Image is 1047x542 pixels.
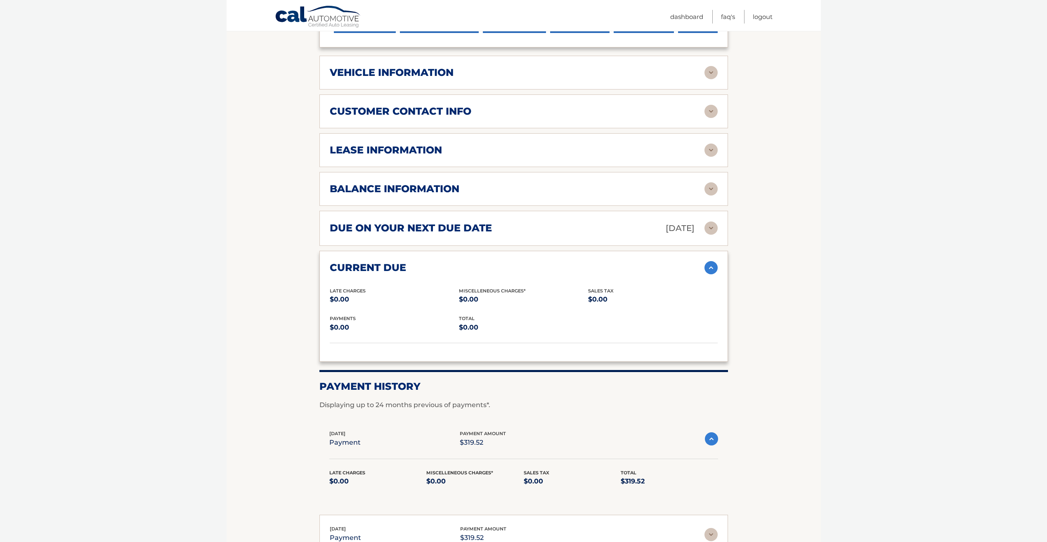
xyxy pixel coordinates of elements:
[330,66,454,79] h2: vehicle information
[329,476,427,487] p: $0.00
[704,66,718,79] img: accordion-rest.svg
[330,316,356,321] span: payments
[459,322,588,333] p: $0.00
[524,470,549,476] span: Sales Tax
[329,470,365,476] span: Late Charges
[426,470,493,476] span: Miscelleneous Charges*
[721,10,735,24] a: FAQ's
[524,476,621,487] p: $0.00
[330,526,346,532] span: [DATE]
[666,221,695,236] p: [DATE]
[275,5,362,29] a: Cal Automotive
[753,10,773,24] a: Logout
[330,262,406,274] h2: current due
[330,222,492,234] h2: due on your next due date
[329,437,361,448] p: payment
[459,288,526,294] span: Miscelleneous Charges*
[319,380,728,393] h2: Payment History
[704,105,718,118] img: accordion-rest.svg
[704,222,718,235] img: accordion-rest.svg
[459,294,588,305] p: $0.00
[704,261,718,274] img: accordion-active.svg
[330,294,459,305] p: $0.00
[330,322,459,333] p: $0.00
[704,144,718,157] img: accordion-rest.svg
[426,476,524,487] p: $0.00
[330,288,366,294] span: Late Charges
[588,288,614,294] span: Sales Tax
[670,10,703,24] a: Dashboard
[460,437,506,448] p: $319.52
[330,105,471,118] h2: customer contact info
[330,144,442,156] h2: lease information
[588,294,717,305] p: $0.00
[459,316,475,321] span: total
[621,476,718,487] p: $319.52
[704,182,718,196] img: accordion-rest.svg
[329,431,345,436] span: [DATE]
[319,400,728,410] p: Displaying up to 24 months previous of payments*.
[460,431,506,436] span: payment amount
[704,528,718,541] img: accordion-rest.svg
[621,470,636,476] span: Total
[460,526,506,532] span: payment amount
[330,183,459,195] h2: balance information
[705,432,718,445] img: accordion-active.svg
